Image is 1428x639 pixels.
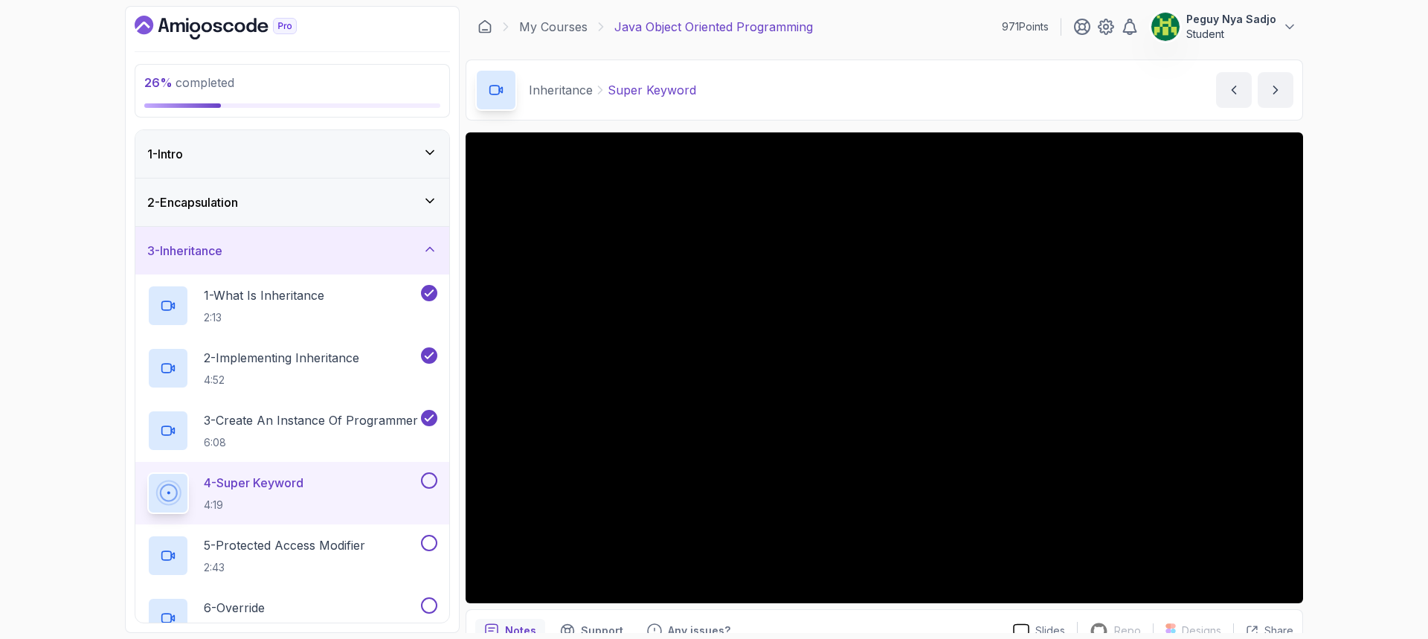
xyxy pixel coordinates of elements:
[147,285,437,327] button: 1-What Is Inheritance2:13
[1001,623,1077,639] a: Slides
[144,75,234,90] span: completed
[204,373,359,388] p: 4:52
[204,310,324,325] p: 2:13
[1264,623,1293,638] p: Share
[204,599,265,617] p: 6 - Override
[614,18,813,36] p: Java Object Oriented Programming
[204,411,418,429] p: 3 - Create An Instance Of Programmer
[1216,72,1252,108] button: previous content
[1151,13,1180,41] img: user profile image
[135,227,449,274] button: 3-Inheritance
[1182,623,1221,638] p: Designs
[204,435,418,450] p: 6:08
[147,242,222,260] h3: 3 - Inheritance
[204,286,324,304] p: 1 - What Is Inheritance
[581,623,623,638] p: Support
[668,623,730,638] p: Any issues?
[204,349,359,367] p: 2 - Implementing Inheritance
[204,498,303,513] p: 4:19
[204,560,365,575] p: 2:43
[1186,12,1276,27] p: Peguy Nya Sadjo
[144,75,173,90] span: 26 %
[147,193,238,211] h3: 2 - Encapsulation
[1233,623,1293,638] button: Share
[147,347,437,389] button: 2-Implementing Inheritance4:52
[147,472,437,514] button: 4-Super Keyword4:19
[147,535,437,577] button: 5-Protected Access Modifier2:43
[1258,72,1293,108] button: next content
[1035,623,1065,638] p: Slides
[519,18,588,36] a: My Courses
[147,145,183,163] h3: 1 - Intro
[1002,19,1049,34] p: 971 Points
[466,132,1303,603] iframe: 4 - Super Keyword
[608,81,696,99] p: Super Keyword
[135,179,449,226] button: 2-Encapsulation
[1186,27,1276,42] p: Student
[204,623,265,638] p: 5:56
[477,19,492,34] a: Dashboard
[147,597,437,639] button: 6-Override5:56
[529,81,593,99] p: Inheritance
[147,410,437,452] button: 3-Create An Instance Of Programmer6:08
[1151,12,1297,42] button: user profile imagePeguy Nya SadjoStudent
[135,130,449,178] button: 1-Intro
[505,623,536,638] p: Notes
[135,16,331,39] a: Dashboard
[204,536,365,554] p: 5 - Protected Access Modifier
[204,474,303,492] p: 4 - Super Keyword
[1114,623,1141,638] p: Repo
